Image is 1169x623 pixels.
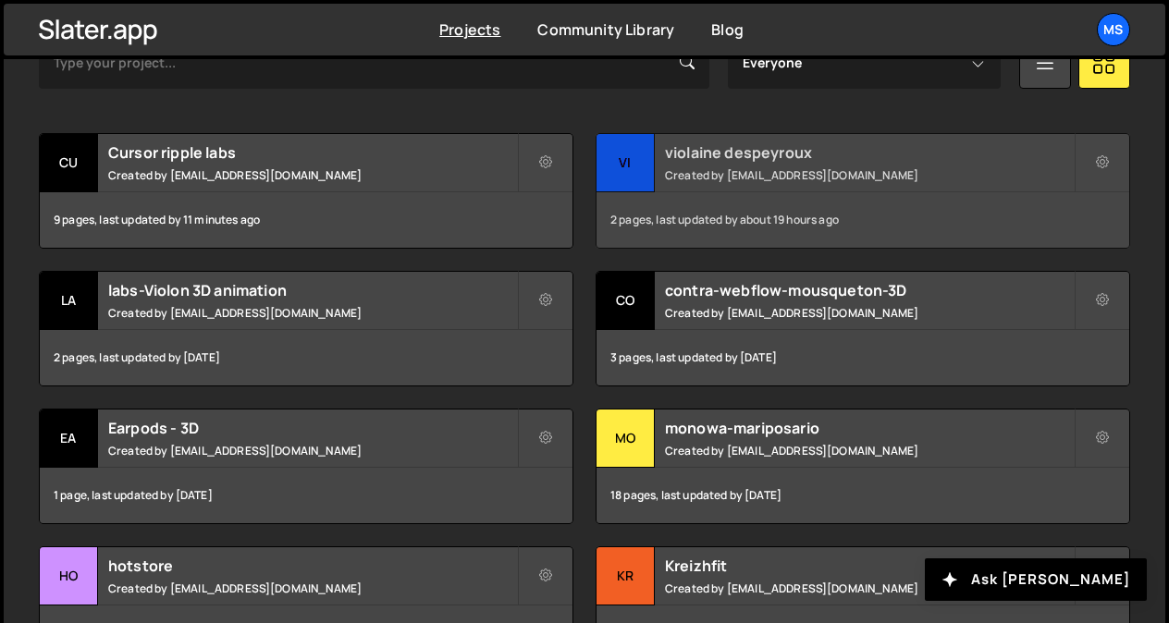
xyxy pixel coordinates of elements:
small: Created by [EMAIL_ADDRESS][DOMAIN_NAME] [108,443,517,458]
a: Cu Cursor ripple labs Created by [EMAIL_ADDRESS][DOMAIN_NAME] 9 pages, last updated by 11 minutes... [39,133,573,249]
small: Created by [EMAIL_ADDRESS][DOMAIN_NAME] [665,443,1074,458]
h2: labs-Violon 3D animation [108,280,517,300]
h2: Cursor ripple labs [108,142,517,163]
div: 1 page, last updated by [DATE] [40,468,572,523]
small: Created by [EMAIL_ADDRESS][DOMAIN_NAME] [665,167,1074,183]
a: co contra-webflow-mousqueton-3D Created by [EMAIL_ADDRESS][DOMAIN_NAME] 3 pages, last updated by ... [596,271,1130,386]
div: vi [597,134,655,192]
a: la labs-Violon 3D animation Created by [EMAIL_ADDRESS][DOMAIN_NAME] 2 pages, last updated by [DATE] [39,271,573,386]
div: 9 pages, last updated by 11 minutes ago [40,192,572,248]
a: Community Library [537,19,674,40]
h2: hotstore [108,556,517,576]
a: Ea Earpods - 3D Created by [EMAIL_ADDRESS][DOMAIN_NAME] 1 page, last updated by [DATE] [39,409,573,524]
div: co [597,272,655,330]
div: Cu [40,134,98,192]
small: Created by [EMAIL_ADDRESS][DOMAIN_NAME] [108,305,517,321]
div: Kr [597,547,655,605]
div: la [40,272,98,330]
div: 3 pages, last updated by [DATE] [597,330,1129,385]
div: 2 pages, last updated by [DATE] [40,330,572,385]
small: Created by [EMAIL_ADDRESS][DOMAIN_NAME] [665,305,1074,321]
h2: contra-webflow-mousqueton-3D [665,280,1074,300]
div: mo [597,409,655,468]
small: Created by [EMAIL_ADDRESS][DOMAIN_NAME] [108,167,517,183]
h2: Kreizhfit [665,556,1074,576]
a: Blog [711,19,744,40]
input: Type your project... [39,37,709,89]
button: Ask [PERSON_NAME] [925,558,1147,601]
a: mo monowa-mariposario Created by [EMAIL_ADDRESS][DOMAIN_NAME] 18 pages, last updated by [DATE] [596,409,1130,524]
div: 2 pages, last updated by about 19 hours ago [597,192,1129,248]
div: 18 pages, last updated by [DATE] [597,468,1129,523]
h2: monowa-mariposario [665,418,1074,438]
small: Created by [EMAIL_ADDRESS][DOMAIN_NAME] [665,580,1074,596]
a: ms [1097,13,1130,46]
a: vi violaine despeyroux Created by [EMAIL_ADDRESS][DOMAIN_NAME] 2 pages, last updated by about 19 ... [596,133,1130,249]
div: Ea [40,409,98,468]
h2: violaine despeyroux [665,142,1074,163]
div: ho [40,547,98,605]
h2: Earpods - 3D [108,418,517,438]
a: Projects [439,19,500,40]
small: Created by [EMAIL_ADDRESS][DOMAIN_NAME] [108,580,517,596]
